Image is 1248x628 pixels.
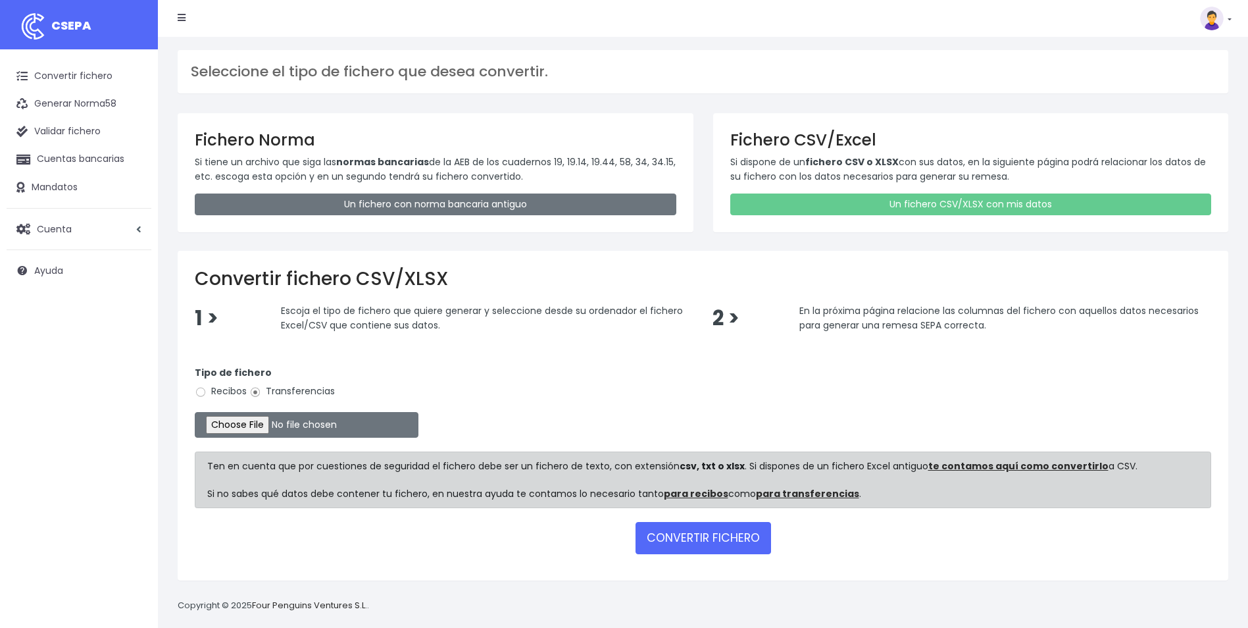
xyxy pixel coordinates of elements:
[195,194,676,215] a: Un fichero con norma bancaria antiguo
[730,155,1212,184] p: Si dispone de un con sus datos, en la siguiente página podrá relacionar los datos de su fichero c...
[636,522,771,554] button: CONVERTIR FICHERO
[195,155,676,184] p: Si tiene un archivo que siga las de la AEB de los cuadernos 19, 19.14, 19.44, 58, 34, 34.15, etc....
[336,155,429,169] strong: normas bancarias
[195,268,1211,290] h2: Convertir fichero CSV/XLSX
[195,366,272,379] strong: Tipo de fichero
[178,599,369,613] p: Copyright © 2025 .
[664,487,728,500] a: para recibos
[16,10,49,43] img: logo
[252,599,367,612] a: Four Penguins Ventures S.L.
[730,130,1212,149] h3: Fichero CSV/Excel
[37,222,72,235] span: Cuenta
[756,487,859,500] a: para transferencias
[7,90,151,118] a: Generar Norma58
[51,17,91,34] span: CSEPA
[928,459,1109,473] a: te contamos aquí como convertirlo
[712,304,739,332] span: 2 >
[34,264,63,277] span: Ayuda
[1200,7,1224,30] img: profile
[7,174,151,201] a: Mandatos
[680,459,745,473] strong: csv, txt o xlsx
[7,63,151,90] a: Convertir fichero
[281,304,683,332] span: Escoja el tipo de fichero que quiere generar y seleccione desde su ordenador el fichero Excel/CSV...
[7,118,151,145] a: Validar fichero
[195,130,676,149] h3: Fichero Norma
[249,384,335,398] label: Transferencias
[7,215,151,243] a: Cuenta
[195,304,218,332] span: 1 >
[799,304,1199,332] span: En la próxima página relacione las columnas del fichero con aquellos datos necesarios para genera...
[195,452,1211,508] div: Ten en cuenta que por cuestiones de seguridad el fichero debe ser un fichero de texto, con extens...
[730,194,1212,215] a: Un fichero CSV/XLSX con mis datos
[7,257,151,284] a: Ayuda
[805,155,899,169] strong: fichero CSV o XLSX
[7,145,151,173] a: Cuentas bancarias
[191,63,1215,80] h3: Seleccione el tipo de fichero que desea convertir.
[195,384,247,398] label: Recibos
